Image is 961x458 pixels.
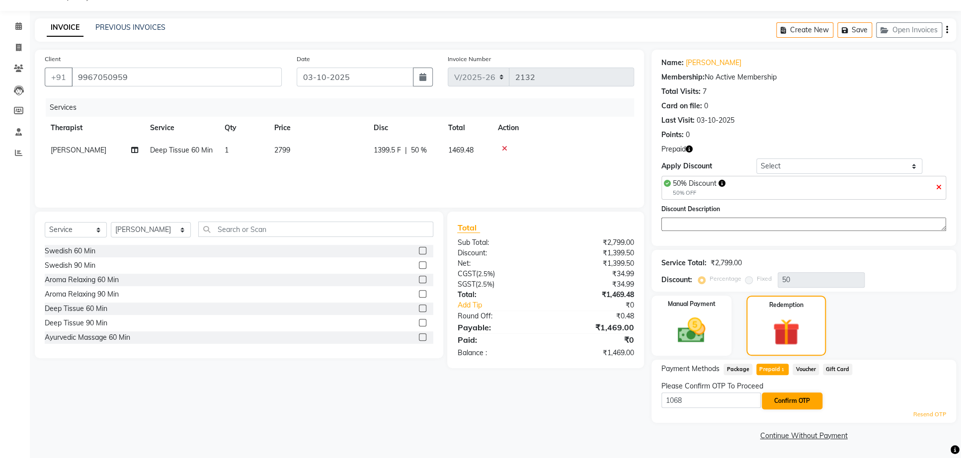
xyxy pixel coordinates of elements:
div: Points: [661,130,684,140]
span: 1 [225,146,229,154]
span: 50% Discount [673,179,717,188]
div: Apply Discount [661,161,756,171]
div: 7 [703,86,707,97]
a: Resend OTP [913,410,946,419]
input: Search or Scan [198,222,434,237]
div: ₹1,469.00 [546,321,641,333]
input: Search by Name/Mobile/Email/Code [72,68,282,86]
input: Enter OTP [661,392,761,408]
div: ₹0 [546,334,641,346]
span: SGST [457,280,475,289]
span: 1399.5 F [374,145,401,155]
a: Add Tip [450,300,561,310]
span: 1 [780,367,785,373]
div: ₹2,799.00 [546,237,641,248]
th: Price [268,117,368,139]
div: Service Total: [661,258,707,268]
label: Percentage [710,274,741,283]
div: Total Visits: [661,86,701,97]
div: Last Visit: [661,115,695,126]
div: Discount: [661,275,692,285]
div: Total: [450,290,546,300]
div: 0 [686,130,690,140]
div: Please Confirm OTP To Proceed [661,381,946,391]
div: Swedish 60 Min [45,246,95,256]
div: Round Off: [450,311,546,321]
label: Manual Payment [667,300,715,308]
a: INVOICE [47,19,83,37]
div: Swedish 90 Min [45,260,95,271]
div: ₹0 [561,300,641,310]
button: Save [837,22,872,38]
div: ₹34.99 [546,279,641,290]
div: Ayurvedic Massage 60 Min [45,332,130,343]
div: ( ) [450,269,546,279]
label: Fixed [757,274,772,283]
div: 50% OFF [673,189,725,197]
div: Card on file: [661,101,702,111]
div: ₹1,399.50 [546,248,641,258]
div: Services [46,98,641,117]
button: Confirm OTP [762,392,822,409]
label: Client [45,55,61,64]
img: _cash.svg [669,314,714,346]
span: CGST [457,269,476,278]
div: Net: [450,258,546,269]
div: 0 [704,101,708,111]
label: Discount Description [661,205,720,214]
div: Paid: [450,334,546,346]
span: [PERSON_NAME] [51,146,106,154]
th: Service [144,117,219,139]
div: Aroma Relaxing 60 Min [45,275,119,285]
div: Balance : [450,348,546,358]
span: | [405,145,407,155]
th: Action [492,117,634,139]
div: 03-10-2025 [697,115,734,126]
th: Disc [368,117,442,139]
div: ₹1,469.48 [546,290,641,300]
div: Sub Total: [450,237,546,248]
span: Deep Tissue 60 Min [150,146,213,154]
div: Discount: [450,248,546,258]
button: Create New [776,22,833,38]
th: Total [442,117,492,139]
button: +91 [45,68,73,86]
label: Date [297,55,310,64]
span: Package [723,364,752,375]
div: ₹34.99 [546,269,641,279]
span: Total [457,223,480,233]
a: Continue Without Payment [653,431,954,441]
span: Gift Card [823,364,853,375]
th: Therapist [45,117,144,139]
label: Redemption [769,301,803,309]
div: Aroma Relaxing 90 Min [45,289,119,300]
span: 1469.48 [448,146,474,154]
div: No Active Membership [661,72,946,82]
span: Payment Methods [661,364,720,374]
img: _gift.svg [764,315,808,349]
span: 2799 [274,146,290,154]
th: Qty [219,117,268,139]
div: Payable: [450,321,546,333]
div: Membership: [661,72,705,82]
span: 2.5% [477,280,492,288]
div: ₹1,469.00 [546,348,641,358]
button: Open Invoices [876,22,942,38]
span: Prepaid [661,144,686,154]
a: [PERSON_NAME] [686,58,741,68]
div: ₹0.48 [546,311,641,321]
div: Name: [661,58,684,68]
div: ( ) [450,279,546,290]
div: ₹2,799.00 [711,258,742,268]
span: Voucher [793,364,819,375]
span: 2.5% [478,270,492,278]
div: Deep Tissue 90 Min [45,318,107,328]
a: PREVIOUS INVOICES [95,23,165,32]
span: Prepaid [756,364,789,375]
div: Deep Tissue 60 Min [45,304,107,314]
label: Invoice Number [448,55,491,64]
span: 50 % [411,145,427,155]
div: ₹1,399.50 [546,258,641,269]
